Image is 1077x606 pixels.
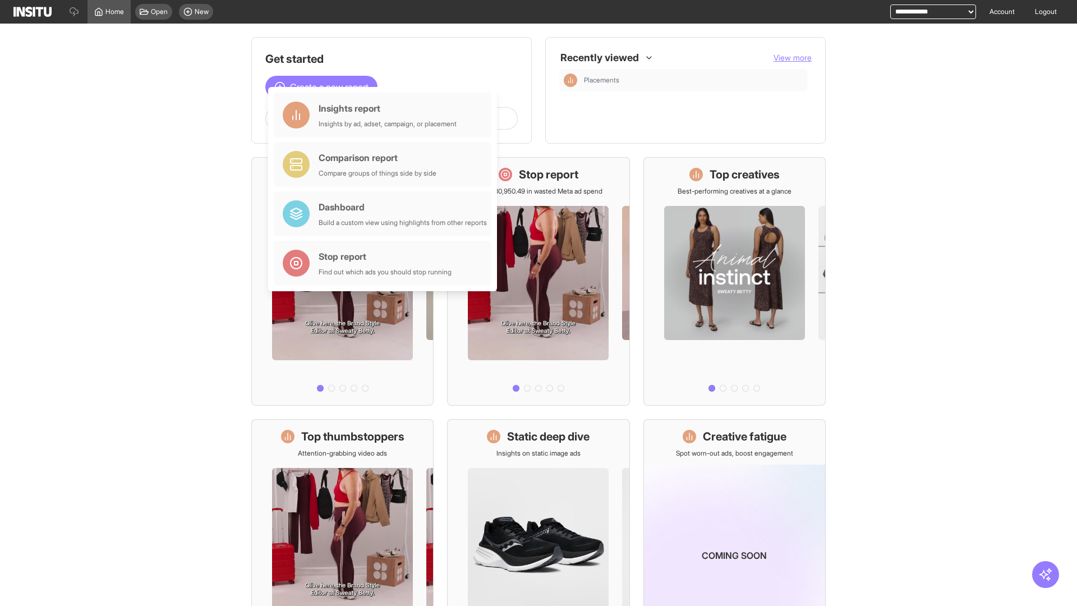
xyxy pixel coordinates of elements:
[319,250,452,263] div: Stop report
[265,76,378,98] button: Create a new report
[447,157,629,406] a: Stop reportSave £30,950.49 in wasted Meta ad spend
[290,80,369,94] span: Create a new report
[774,53,812,62] span: View more
[584,76,803,85] span: Placements
[105,7,124,16] span: Home
[507,429,590,444] h1: Static deep dive
[519,167,578,182] h1: Stop report
[319,120,457,128] div: Insights by ad, adset, campaign, or placement
[319,200,487,214] div: Dashboard
[710,167,780,182] h1: Top creatives
[319,169,436,178] div: Compare groups of things side by side
[474,187,602,196] p: Save £30,950.49 in wasted Meta ad spend
[774,52,812,63] button: View more
[678,187,791,196] p: Best-performing creatives at a glance
[298,449,387,458] p: Attention-grabbing video ads
[195,7,209,16] span: New
[496,449,581,458] p: Insights on static image ads
[643,157,826,406] a: Top creativesBest-performing creatives at a glance
[584,76,619,85] span: Placements
[151,7,168,16] span: Open
[251,157,434,406] a: What's live nowSee all active ads instantly
[301,429,404,444] h1: Top thumbstoppers
[265,51,518,67] h1: Get started
[319,151,436,164] div: Comparison report
[319,102,457,115] div: Insights report
[564,74,577,87] div: Insights
[319,268,452,277] div: Find out which ads you should stop running
[319,218,487,227] div: Build a custom view using highlights from other reports
[13,7,52,17] img: Logo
